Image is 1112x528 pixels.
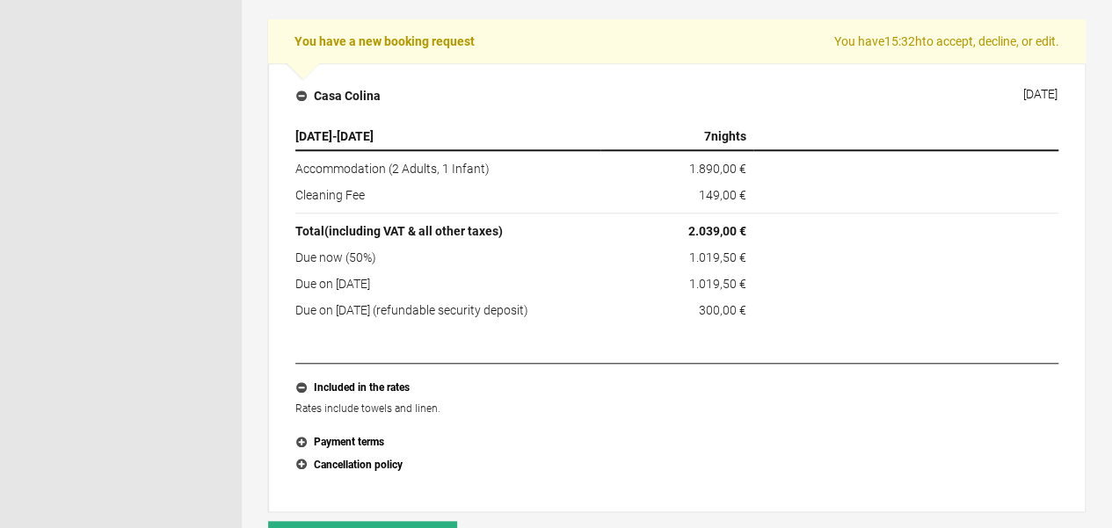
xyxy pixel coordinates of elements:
button: Payment terms [295,431,1058,454]
h2: You have a new booking request [268,19,1086,63]
td: Due on [DATE] (refundable security deposit) [295,297,600,319]
th: Total [295,213,600,245]
button: Cancellation policy [295,454,1058,477]
span: You have to accept, decline, or edit. [834,33,1059,50]
flynt-currency: 1.890,00 € [689,162,746,176]
flynt-currency: 2.039,00 € [688,224,746,238]
th: nights [600,123,753,150]
flynt-currency: 300,00 € [699,303,746,317]
button: Included in the rates [295,377,1058,400]
flynt-currency: 149,00 € [699,188,746,202]
div: [DATE] [1023,87,1057,101]
td: Due now (50%) [295,244,600,271]
flynt-countdown: 15:32h [884,34,922,48]
th: - [295,123,600,150]
span: (including VAT & all other taxes) [324,224,503,238]
flynt-currency: 1.019,50 € [689,277,746,291]
td: Cleaning Fee [295,182,600,213]
span: [DATE] [295,129,332,143]
td: Due on [DATE] [295,271,600,297]
td: Accommodation (2 Adults, 1 Infant) [295,150,600,182]
button: Casa Colina [DATE] [282,77,1072,114]
flynt-currency: 1.019,50 € [689,250,746,264]
p: Rates include towels and linen. [295,400,1058,417]
h4: Casa Colina [296,87,381,105]
span: 7 [704,129,711,143]
span: [DATE] [337,129,374,143]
